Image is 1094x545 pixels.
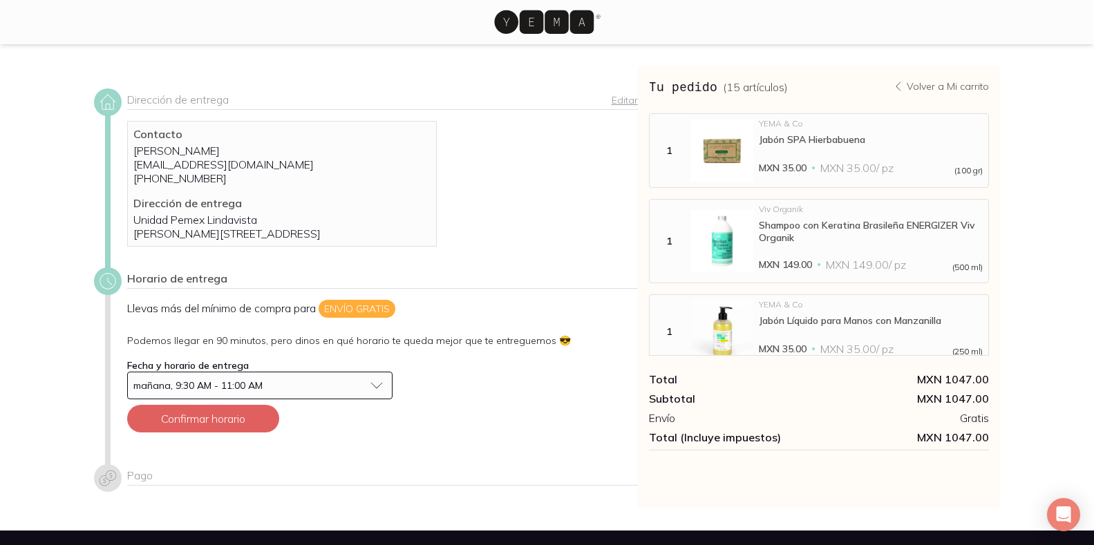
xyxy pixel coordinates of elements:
span: MXN 149.00 / pz [826,258,906,271]
button: mañana, 9:30 AM - 11:00 AM [127,372,393,399]
p: Contacto [133,127,431,141]
label: Fecha y horario de entrega [127,359,249,372]
span: MXN 35.00 [759,342,807,356]
div: MXN 1047.00 [819,392,989,405]
span: MXN 1047.00 [819,430,989,444]
div: Shampoo con Keratina Brasileña ENERGIZER Viv Organik [759,219,983,244]
div: Total (Incluye impuestos) [649,430,819,444]
div: Jabón SPA Hierbabuena [759,133,983,146]
div: 1 [652,325,686,338]
span: MXN 35.00 / pz [820,342,894,356]
div: Dirección de entrega [127,93,638,110]
p: Podemos llegar en 90 minutos, pero dinos en qué horario te queda mejor que te entreguemos [127,334,638,347]
span: mañana, 9:30 AM - 11:00 AM [133,379,263,392]
div: Horario de entrega [127,271,638,289]
div: Subtotal [649,392,819,405]
button: Confirmar horario [127,405,279,432]
span: (500 ml) [952,263,983,271]
p: Volver a Mi carrito [907,80,989,93]
img: Shampoo con Keratina Brasileña ENERGIZER Viv Organik [691,210,753,272]
img: Jabón SPA Hierbabuena [691,119,753,182]
p: Dirección de entrega [133,196,431,210]
span: (100 gr) [954,166,983,175]
p: Unidad Pemex Lindavista [133,213,431,227]
a: Editar [612,94,638,106]
span: ( 15 artículos ) [723,80,788,94]
div: Pago [127,468,638,486]
h3: Tu pedido [649,77,788,95]
a: Volver a Mi carrito [893,80,989,93]
p: [PHONE_NUMBER] [133,171,431,185]
div: Open Intercom Messenger [1047,498,1080,531]
p: [PERSON_NAME][STREET_ADDRESS] [133,227,431,240]
div: 1 [652,235,686,247]
p: Llevas más del mínimo de compra para [127,300,638,318]
div: YEMA & Co [759,300,983,309]
div: Envío [649,411,819,425]
div: 1 [652,144,686,157]
p: [EMAIL_ADDRESS][DOMAIN_NAME] [133,157,431,171]
div: MXN 1047.00 [819,372,989,386]
span: MXN 35.00 / pz [820,161,894,175]
div: Total [649,372,819,386]
div: Jabón Líquido para Manos con Manzanilla [759,314,983,327]
div: YEMA & Co [759,119,983,128]
span: MXN 35.00 [759,161,807,175]
img: Jabón Líquido para Manos con Manzanilla [691,300,753,363]
div: Gratis [819,411,989,425]
span: (250 ml) [952,347,983,356]
p: [PERSON_NAME] [133,144,431,157]
span: MXN 149.00 [759,258,812,271]
div: Viv Organik [759,205,983,213]
span: Sunglass [559,334,571,347]
span: Envío gratis [319,300,395,318]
